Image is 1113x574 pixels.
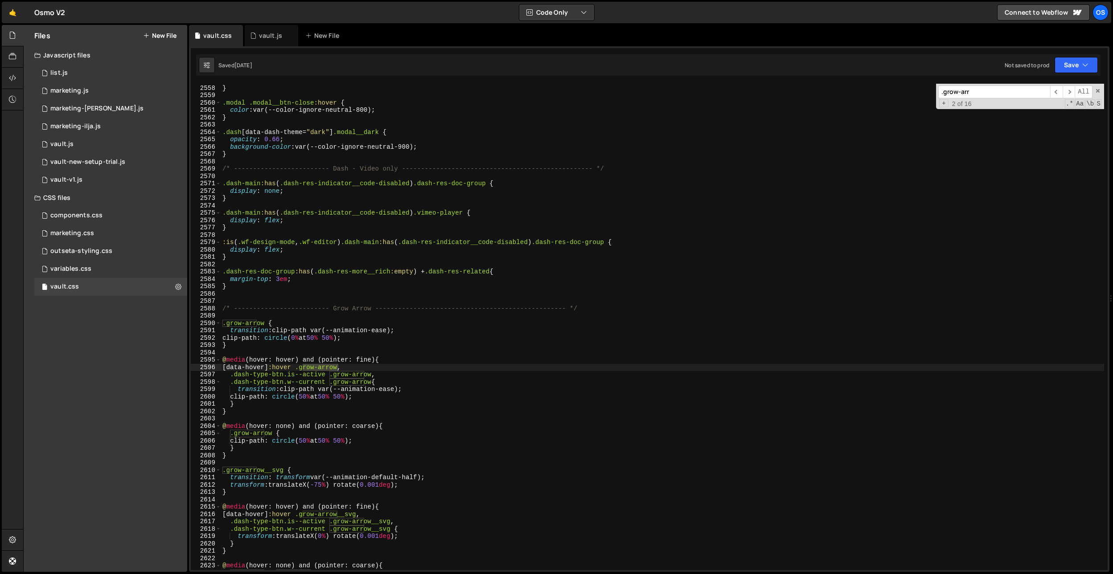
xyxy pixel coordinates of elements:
[191,364,221,371] div: 2596
[50,283,79,291] div: vault.css
[34,31,50,41] h2: Files
[191,143,221,151] div: 2566
[34,242,187,260] div: 16596/45156.css
[191,165,221,173] div: 2569
[234,61,252,69] div: [DATE]
[191,489,221,496] div: 2613
[191,533,221,540] div: 2619
[191,283,221,290] div: 2585
[191,151,221,158] div: 2567
[191,106,221,114] div: 2561
[191,408,221,415] div: 2602
[191,136,221,143] div: 2565
[191,202,221,210] div: 2574
[191,334,221,342] div: 2592
[191,85,221,92] div: 2558
[50,140,74,148] div: vault.js
[191,444,221,452] div: 2607
[191,187,221,195] div: 2572
[191,342,221,349] div: 2593
[191,327,221,334] div: 2591
[191,297,221,305] div: 2587
[1075,85,1092,98] span: Alt-Enter
[1065,99,1074,108] span: RegExp Search
[191,129,221,136] div: 2564
[305,31,343,40] div: New File
[191,481,221,489] div: 2612
[191,393,221,401] div: 2600
[949,100,975,108] span: 2 of 16
[34,153,187,171] div: 16596/45152.js
[191,261,221,269] div: 2582
[191,232,221,239] div: 2578
[191,349,221,357] div: 2594
[939,99,949,108] span: Toggle Replace mode
[34,207,187,224] div: 16596/45511.css
[191,423,221,430] div: 2604
[2,2,24,23] a: 🤙
[191,99,221,107] div: 2560
[191,239,221,246] div: 2579
[24,189,187,207] div: CSS files
[191,430,221,437] div: 2605
[191,305,221,313] div: 2588
[1092,4,1109,20] a: Os
[191,290,221,298] div: 2586
[191,180,221,187] div: 2571
[191,525,221,533] div: 2618
[1085,99,1095,108] span: Whole Word Search
[191,386,221,393] div: 2599
[191,452,221,460] div: 2608
[34,118,187,135] div: 16596/45423.js
[259,31,282,40] div: vault.js
[997,4,1090,20] a: Connect to Webflow
[191,356,221,364] div: 2595
[34,100,187,118] div: 16596/45424.js
[34,171,187,189] div: 16596/45132.js
[1063,85,1075,98] span: ​
[50,265,91,273] div: variables.css
[191,467,221,474] div: 2610
[191,224,221,232] div: 2577
[191,217,221,224] div: 2576
[1055,57,1098,73] button: Save
[191,173,221,180] div: 2570
[191,379,221,386] div: 2598
[50,69,68,77] div: list.js
[191,114,221,122] div: 2562
[191,459,221,467] div: 2609
[191,312,221,320] div: 2589
[1075,99,1084,108] span: CaseSensitive Search
[191,195,221,202] div: 2573
[191,246,221,254] div: 2580
[34,82,187,100] div: 16596/45422.js
[34,7,65,18] div: Osmo V2
[191,121,221,129] div: 2563
[34,260,187,278] div: 16596/45154.css
[191,540,221,548] div: 2620
[1050,85,1063,98] span: ​
[191,158,221,166] div: 2568
[191,474,221,481] div: 2611
[191,268,221,276] div: 2583
[24,46,187,64] div: Javascript files
[50,87,89,95] div: marketing.js
[191,209,221,217] div: 2575
[191,562,221,570] div: 2623
[34,278,187,296] div: 16596/45153.css
[50,176,82,184] div: vault-v1.js
[191,555,221,562] div: 2622
[191,547,221,555] div: 2621
[143,32,177,39] button: New File
[191,437,221,445] div: 2606
[191,371,221,379] div: 2597
[50,158,125,166] div: vault-new-setup-trial.js
[191,253,221,261] div: 2581
[191,400,221,408] div: 2601
[34,135,187,153] div: 16596/45133.js
[191,503,221,511] div: 2615
[1096,99,1101,108] span: Search In Selection
[191,92,221,99] div: 2559
[203,31,232,40] div: vault.css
